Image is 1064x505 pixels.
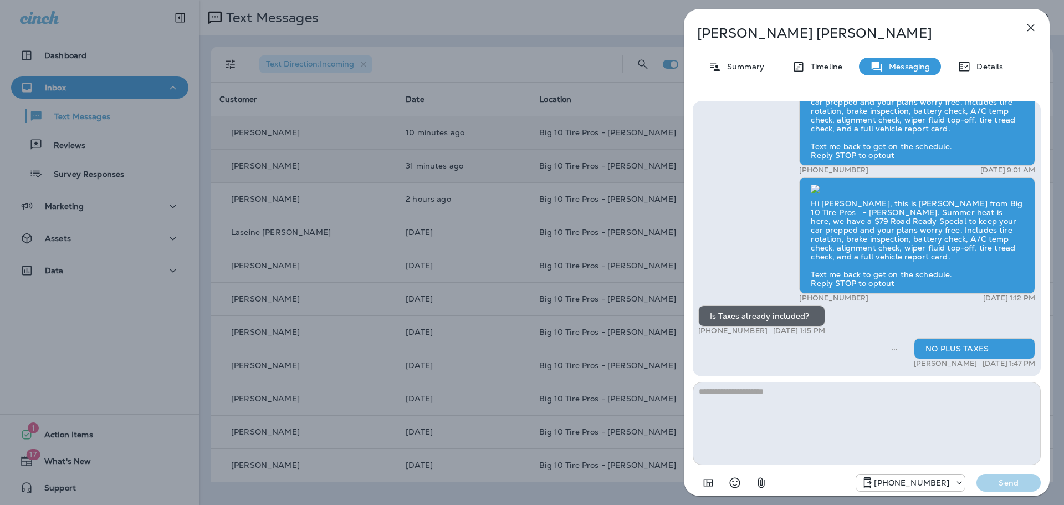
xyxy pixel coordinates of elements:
img: twilio-download [811,185,820,193]
p: Details [971,62,1003,71]
p: [PHONE_NUMBER] [799,294,868,303]
p: Summary [722,62,764,71]
p: [PERSON_NAME] [PERSON_NAME] [697,25,1000,41]
p: [PHONE_NUMBER] [874,478,949,487]
p: Messaging [883,62,930,71]
p: [PHONE_NUMBER] [698,327,768,335]
p: [DATE] 1:47 PM [983,359,1035,368]
button: Select an emoji [724,472,746,494]
p: Timeline [805,62,842,71]
div: Is Taxes already included? [698,305,825,327]
div: Hi [PERSON_NAME], this is [PERSON_NAME] from Big 10 Tire Pros - [PERSON_NAME]. Summer heat is her... [799,50,1035,166]
div: Hi [PERSON_NAME], this is [PERSON_NAME] from Big 10 Tire Pros - [PERSON_NAME]. Summer heat is her... [799,177,1035,294]
p: [DATE] 1:12 PM [983,294,1035,303]
button: Add in a premade template [697,472,719,494]
div: +1 (601) 808-4206 [856,476,965,489]
p: [PERSON_NAME] [914,359,977,368]
p: [DATE] 9:01 AM [980,166,1035,175]
div: NO PLUS TAXES [914,338,1035,359]
p: [PHONE_NUMBER] [799,166,868,175]
p: [DATE] 1:15 PM [773,327,825,335]
span: Sent [892,343,897,353]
